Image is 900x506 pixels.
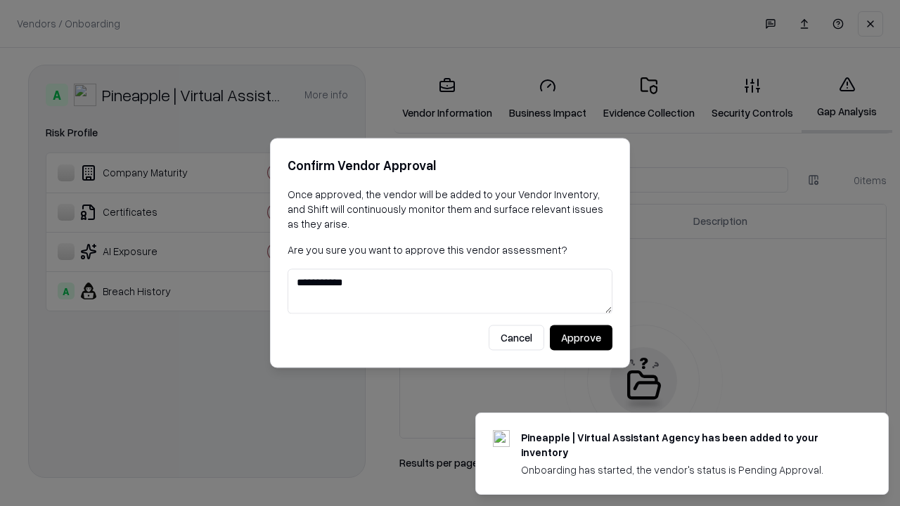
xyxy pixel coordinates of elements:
[288,155,612,176] h2: Confirm Vendor Approval
[521,430,854,460] div: Pineapple | Virtual Assistant Agency has been added to your inventory
[288,187,612,231] p: Once approved, the vendor will be added to your Vendor Inventory, and Shift will continuously mon...
[489,325,544,351] button: Cancel
[521,462,854,477] div: Onboarding has started, the vendor's status is Pending Approval.
[288,242,612,257] p: Are you sure you want to approve this vendor assessment?
[550,325,612,351] button: Approve
[493,430,510,447] img: trypineapple.com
